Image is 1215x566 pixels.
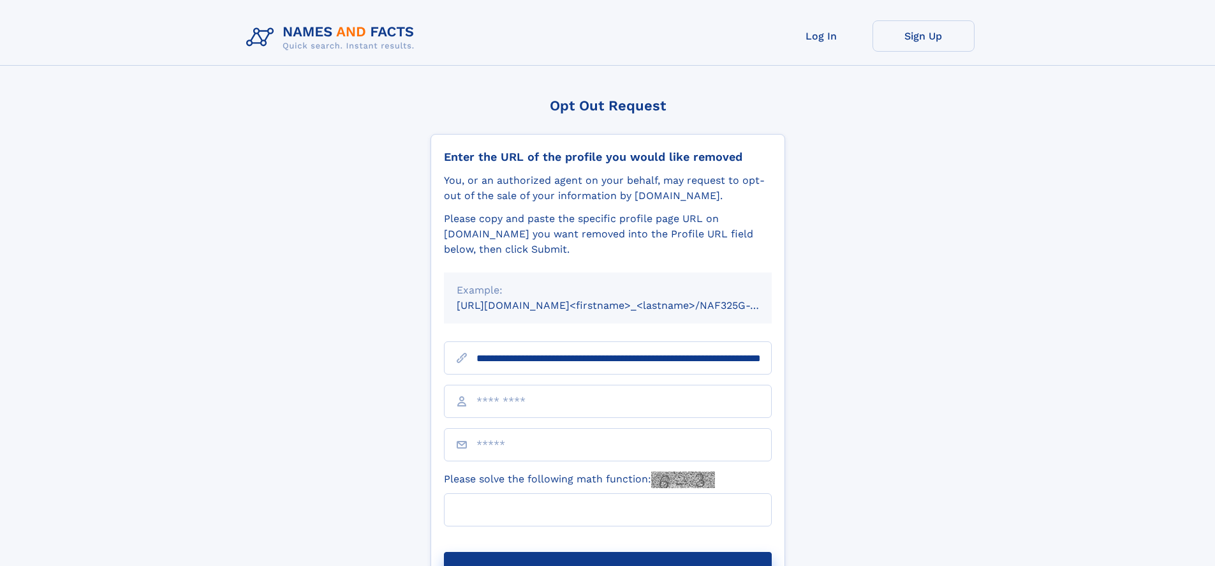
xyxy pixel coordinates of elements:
[444,173,772,204] div: You, or an authorized agent on your behalf, may request to opt-out of the sale of your informatio...
[873,20,975,52] a: Sign Up
[444,211,772,257] div: Please copy and paste the specific profile page URL on [DOMAIN_NAME] you want removed into the Pr...
[431,98,785,114] div: Opt Out Request
[457,299,796,311] small: [URL][DOMAIN_NAME]<firstname>_<lastname>/NAF325G-xxxxxxxx
[444,472,715,488] label: Please solve the following math function:
[457,283,759,298] div: Example:
[241,20,425,55] img: Logo Names and Facts
[770,20,873,52] a: Log In
[444,150,772,164] div: Enter the URL of the profile you would like removed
